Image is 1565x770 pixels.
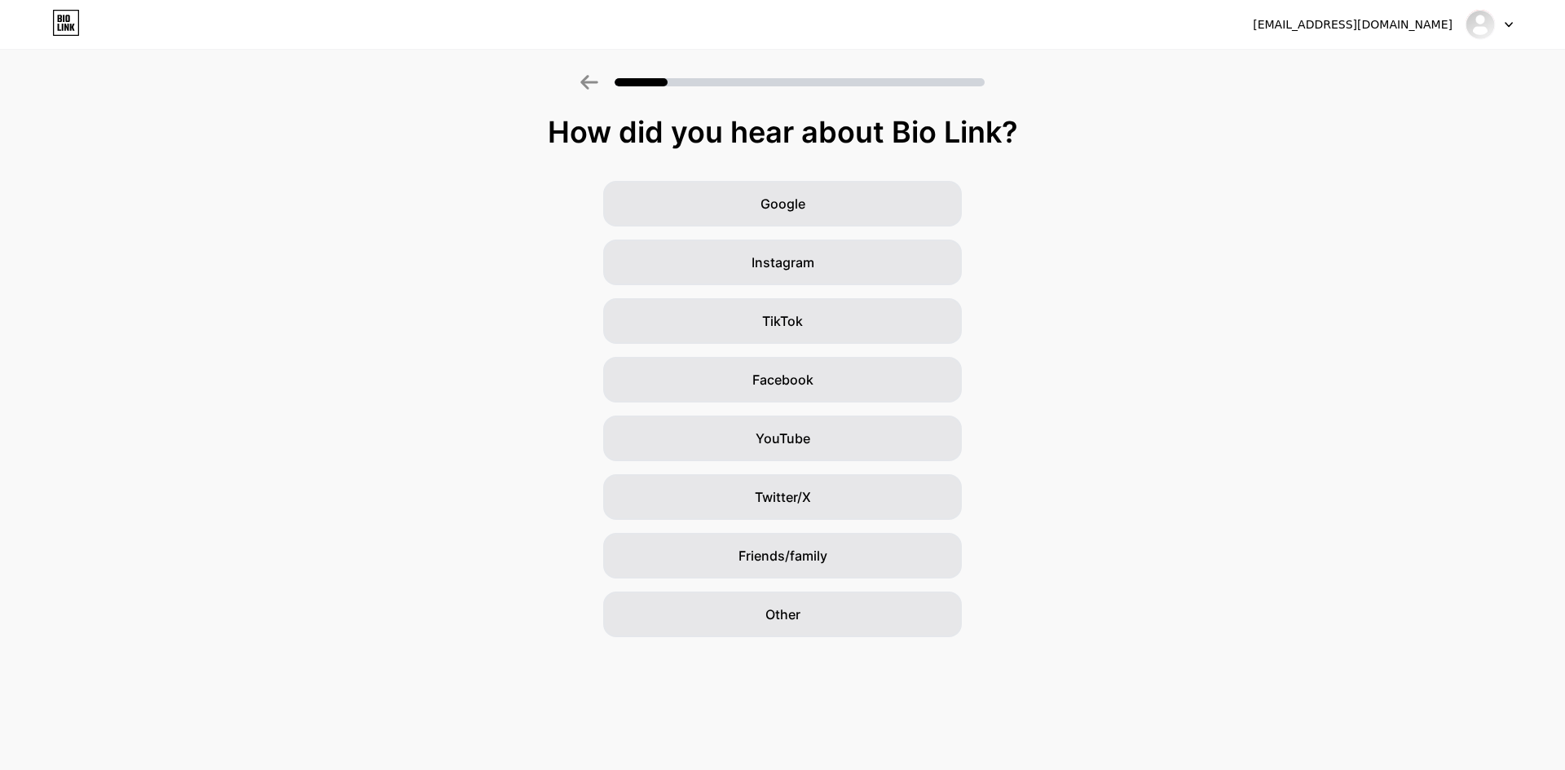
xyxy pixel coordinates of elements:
span: Other [765,605,800,624]
span: Google [760,194,805,213]
span: Friends/family [738,546,827,565]
span: Facebook [752,370,813,389]
div: [EMAIL_ADDRESS][DOMAIN_NAME] [1253,16,1453,33]
span: TikTok [762,311,803,331]
div: How did you hear about Bio Link? [8,116,1557,148]
img: todaystock [1465,9,1496,40]
span: Twitter/X [755,487,811,507]
span: YouTube [756,429,810,448]
span: Instagram [752,253,814,272]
